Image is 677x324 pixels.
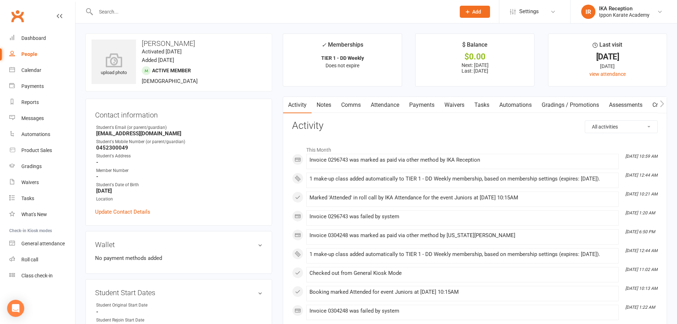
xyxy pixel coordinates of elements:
[21,179,39,185] div: Waivers
[92,40,266,47] h3: [PERSON_NAME]
[292,142,658,154] li: This Month
[322,42,326,48] i: ✓
[422,53,527,61] div: $0.00
[625,192,657,197] i: [DATE] 10:21 AM
[309,195,615,201] div: Marked 'Attended' in roll call by IKA Attendance for the event Juniors at [DATE] 10:15AM
[96,196,262,203] div: Location
[142,57,174,63] time: Added [DATE]
[9,46,75,62] a: People
[625,210,655,215] i: [DATE] 1:20 AM
[555,62,660,70] div: [DATE]
[336,97,366,113] a: Comms
[581,5,595,19] div: IR
[96,124,262,131] div: Student's Email (or parent/guardian)
[404,97,439,113] a: Payments
[21,83,44,89] div: Payments
[309,289,615,295] div: Booking marked Attended for event Juniors at [DATE] 10:15AM
[92,53,136,77] div: upload photo
[625,305,655,310] i: [DATE] 1:22 AM
[95,108,262,119] h3: Contact information
[589,71,626,77] a: view attendance
[95,241,262,249] h3: Wallet
[96,182,262,188] div: Student's Date of Birth
[21,99,39,105] div: Reports
[9,78,75,94] a: Payments
[519,4,539,20] span: Settings
[9,190,75,207] a: Tasks
[96,145,262,151] strong: 0452300049
[96,173,262,180] strong: -
[21,115,44,121] div: Messages
[593,40,622,53] div: Last visit
[309,157,615,163] div: Invoice 0296743 was marked as paid via other method by IKA Reception
[326,63,359,68] span: Does not expire
[599,12,650,18] div: Ippon Karate Academy
[96,153,262,160] div: Student's Address
[9,252,75,268] a: Roll call
[96,317,155,324] div: Student Rejoin Start Date
[95,289,262,297] h3: Student Start Dates
[625,286,657,291] i: [DATE] 10:13 AM
[9,236,75,252] a: General attendance kiosk mode
[142,48,182,55] time: Activated [DATE]
[9,94,75,110] a: Reports
[96,302,155,309] div: Student Original Start Date
[309,270,615,276] div: Checked out from General Kiosk Mode
[94,7,451,17] input: Search...
[309,251,615,257] div: 1 make-up class added automatically to TIER 1 - DD Weekly membership, based on membership setting...
[9,142,75,158] a: Product Sales
[366,97,404,113] a: Attendance
[462,40,488,53] div: $ Balance
[96,167,262,174] div: Member Number
[21,195,34,201] div: Tasks
[309,308,615,314] div: Invoice 0304248 was failed by system
[472,9,481,15] span: Add
[21,211,47,217] div: What's New
[21,241,65,246] div: General attendance
[309,214,615,220] div: Invoice 0296743 was failed by system
[439,97,469,113] a: Waivers
[422,62,527,74] p: Next: [DATE] Last: [DATE]
[21,35,46,41] div: Dashboard
[21,51,37,57] div: People
[96,159,262,166] strong: -
[21,273,53,278] div: Class check-in
[309,176,615,182] div: 1 make-up class added automatically to TIER 1 - DD Weekly membership, based on membership setting...
[625,248,657,253] i: [DATE] 12:44 AM
[625,154,657,159] i: [DATE] 10:59 AM
[95,254,262,262] li: No payment methods added
[9,7,26,25] a: Clubworx
[96,309,262,315] strong: -
[9,62,75,78] a: Calendar
[625,229,655,234] i: [DATE] 6:50 PM
[537,97,604,113] a: Gradings / Promotions
[292,120,658,131] h3: Activity
[7,300,24,317] div: Open Intercom Messenger
[625,173,657,178] i: [DATE] 12:44 AM
[9,110,75,126] a: Messages
[460,6,490,18] button: Add
[312,97,336,113] a: Notes
[494,97,537,113] a: Automations
[21,163,42,169] div: Gradings
[21,147,52,153] div: Product Sales
[9,30,75,46] a: Dashboard
[322,40,363,53] div: Memberships
[21,257,38,262] div: Roll call
[9,207,75,223] a: What's New
[96,188,262,194] strong: [DATE]
[21,131,50,137] div: Automations
[152,68,191,73] span: Active member
[96,139,262,145] div: Student's Mobile Number (or parent/guardian)
[142,78,198,84] span: [DEMOGRAPHIC_DATA]
[9,158,75,174] a: Gradings
[9,268,75,284] a: Class kiosk mode
[95,208,150,216] a: Update Contact Details
[625,267,657,272] i: [DATE] 11:02 AM
[9,126,75,142] a: Automations
[283,97,312,113] a: Activity
[9,174,75,190] a: Waivers
[604,97,647,113] a: Assessments
[321,55,364,61] strong: TIER 1 - DD Weekly
[21,67,41,73] div: Calendar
